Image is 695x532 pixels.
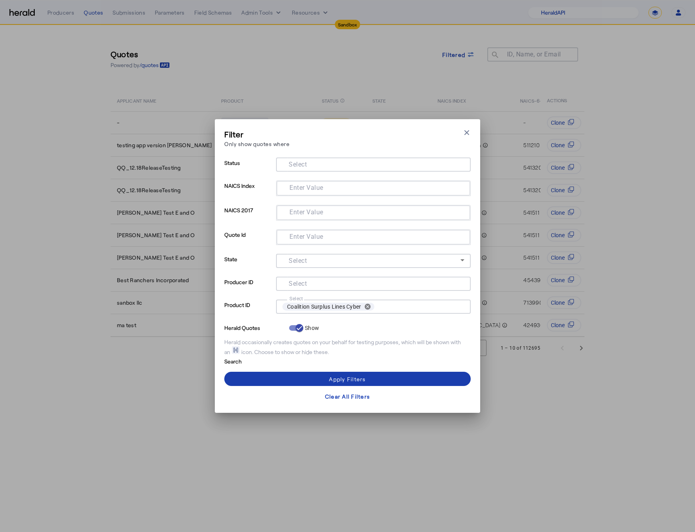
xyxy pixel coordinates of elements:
p: Status [224,157,273,180]
div: Herald occasionally creates quotes on your behalf for testing purposes, which will be shown with ... [224,338,471,356]
mat-chip-grid: Selection [282,278,464,288]
button: Apply Filters [224,372,471,386]
mat-chip-grid: Selection [283,183,464,192]
mat-label: Select [289,296,303,301]
p: Herald Quotes [224,322,286,332]
mat-label: Select [289,280,307,287]
p: Only show quotes where [224,140,289,148]
mat-label: Select [289,161,307,168]
mat-label: Enter Value [289,208,323,216]
span: Coalition Surplus Lines Cyber [287,303,361,311]
div: Clear All Filters [325,392,370,401]
mat-chip-grid: Selection [282,301,464,312]
h3: Filter [224,129,289,140]
mat-label: Enter Value [289,233,323,240]
mat-chip-grid: Selection [283,232,464,241]
mat-chip-grid: Selection [283,207,464,217]
p: NAICS Index [224,180,273,205]
button: remove Coalition Surplus Lines Cyber [361,303,374,310]
p: Quote Id [224,229,273,254]
button: Clear All Filters [224,389,471,403]
p: State [224,254,273,277]
p: Producer ID [224,277,273,300]
div: Apply Filters [329,375,366,383]
p: Product ID [224,300,273,322]
mat-label: Select [289,257,307,264]
p: NAICS 2017 [224,205,273,229]
label: Show [303,324,319,332]
mat-chip-grid: Selection [282,159,464,169]
mat-label: Enter Value [289,184,323,191]
p: Search [224,356,286,365]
